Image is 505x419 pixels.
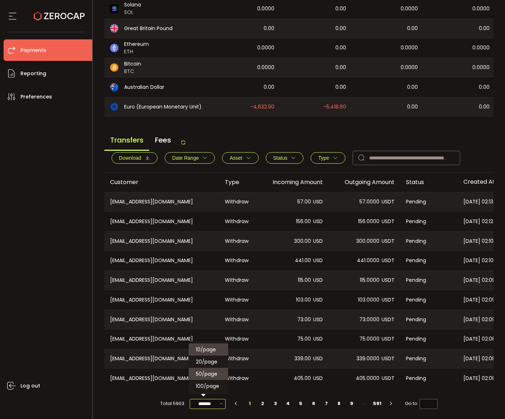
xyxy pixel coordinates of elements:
div: Withdraw [219,310,257,329]
li: 7 [320,399,333,409]
span: Pending [406,217,426,226]
div: Withdraw [219,349,257,368]
span: 0.0000 [401,5,418,13]
span: 57.00 [297,198,311,206]
span: 20/page [196,358,217,365]
span: USDT [382,198,395,206]
span: SOL [124,9,141,16]
span: Pending [406,256,426,265]
span: Payments [20,45,46,56]
span: Euro (European Monetary Unit) [124,103,202,111]
span: Ethereum [124,40,149,48]
span: 0.00 [407,24,418,33]
span: Solana [124,1,141,9]
span: 0.00 [335,63,346,72]
div: Withdraw [219,192,257,211]
span: Date Range [172,155,199,161]
span: Pending [406,237,426,245]
button: Date Range [165,152,215,164]
span: [DATE] 02:13:51 [463,198,499,206]
div: [EMAIL_ADDRESS][DOMAIN_NAME] [104,251,219,271]
div: Withdraw [219,271,257,290]
span: Reporting [20,68,46,79]
span: Fees [149,130,177,150]
img: aud_portfolio.svg [110,83,118,91]
span: USDT [382,296,395,304]
span: USDT [382,276,395,284]
span: 0.0000 [472,5,490,13]
span: Go to [405,399,438,409]
div: Withdraw [219,212,257,231]
div: Chat Widget [469,385,505,419]
li: 3 [269,399,282,409]
span: -4,632.90 [250,103,274,111]
button: Download [112,152,157,164]
span: 100/page [196,382,219,390]
span: USD [313,198,323,206]
span: 300.0000 [356,237,379,245]
span: 10/page [196,346,216,353]
span: USD [313,374,323,382]
span: 156.0000 [358,217,379,226]
div: Status [400,178,458,186]
div: [EMAIL_ADDRESS][DOMAIN_NAME] [104,290,219,310]
img: btc_portfolio.svg [110,63,118,72]
div: [EMAIL_ADDRESS][DOMAIN_NAME] [104,232,219,251]
button: Status [266,152,304,164]
span: USDT [382,355,395,363]
span: 50/page [196,370,217,377]
span: 0.0000 [401,63,418,72]
span: USDT [382,237,395,245]
div: Outgoing Amount [329,178,400,186]
div: Type [219,178,257,186]
span: USD [313,276,323,284]
span: USD [313,296,323,304]
div: Withdraw [219,329,257,349]
span: [DATE] 02:08:26 [463,355,502,363]
span: 0.0000 [401,44,418,52]
span: 115.00 [298,276,311,284]
span: 339.0000 [357,355,379,363]
div: Withdraw [219,290,257,310]
div: [EMAIL_ADDRESS][DOMAIN_NAME] [104,349,219,368]
span: Bitcoin [124,60,141,68]
span: [DATE] 02:08:02 [463,374,502,382]
span: 0.00 [335,24,346,33]
li: 1 [244,399,256,409]
button: Asset [222,152,258,164]
span: 339.00 [294,355,311,363]
div: [EMAIL_ADDRESS][DOMAIN_NAME] [104,369,219,388]
button: Type [311,152,345,164]
li: 591 [371,399,384,409]
span: [DATE] 02:09:26 [463,296,502,304]
span: Type [318,155,329,161]
span: USD [313,256,323,265]
span: -5,418.60 [324,103,346,111]
span: [DATE] 02:10:07 [463,256,501,265]
span: 0.00 [335,5,346,13]
span: 441.00 [295,256,311,265]
span: Pending [406,296,426,304]
span: Download [119,155,141,161]
span: 0.0000 [472,63,490,72]
span: 73.0000 [359,316,379,324]
span: 0.00 [335,83,346,91]
li: 9 [345,399,358,409]
span: Status [273,155,288,161]
div: [EMAIL_ADDRESS][DOMAIN_NAME] [104,329,219,349]
li: 2 [256,399,269,409]
span: Pending [406,276,426,284]
span: [DATE] 02:09:05 [463,316,502,324]
span: 405.0000 [356,374,379,382]
span: ETH [124,48,149,56]
span: [DATE] 02:10:26 [463,237,501,245]
span: USDT [382,316,395,324]
span: Log out [20,381,40,391]
span: Pending [406,198,426,206]
span: USDT [382,256,395,265]
li: 5 [294,399,307,409]
span: Australian Dollar [124,83,164,91]
span: Pending [406,316,426,324]
span: 0.00 [479,103,490,111]
div: Incoming Amount [257,178,329,186]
